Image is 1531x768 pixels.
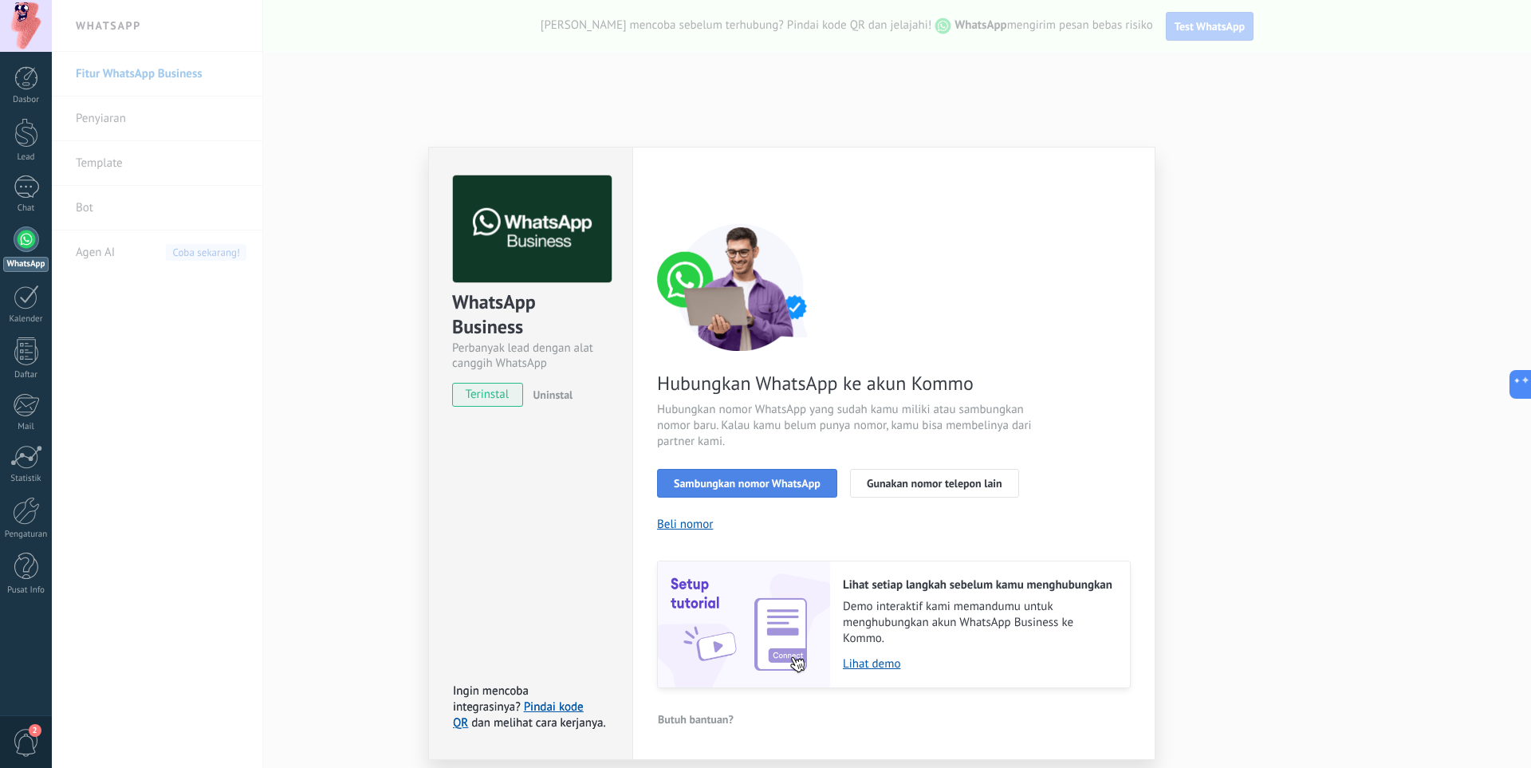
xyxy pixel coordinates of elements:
[3,370,49,380] div: Daftar
[471,715,605,731] span: dan melihat cara kerjanya.
[3,474,49,484] div: Statistik
[850,469,1019,498] button: Gunakan nomor telepon lain
[657,517,713,532] button: Beli nomor
[3,314,49,325] div: Kalender
[657,223,825,351] img: connect number
[453,699,584,731] a: Pindai kode QR
[3,530,49,540] div: Pengaturan
[674,478,821,489] span: Sambungkan nomor WhatsApp
[527,383,573,407] button: Uninstal
[658,714,734,725] span: Butuh bantuan?
[3,257,49,272] div: WhatsApp
[453,683,529,715] span: Ingin mencoba integrasinya?
[843,577,1114,593] h2: Lihat setiap langkah sebelum kamu menghubungkan
[843,656,1114,672] a: Lihat demo
[452,289,609,341] div: WhatsApp Business
[657,371,1037,396] span: Hubungkan WhatsApp ke akun Kommo
[3,422,49,432] div: Mail
[3,203,49,214] div: Chat
[452,341,609,371] div: Perbanyak lead dengan alat canggih WhatsApp
[657,402,1037,450] span: Hubungkan nomor WhatsApp yang sudah kamu miliki atau sambungkan nomor baru. Kalau kamu belum puny...
[453,383,522,407] span: terinstal
[867,478,1002,489] span: Gunakan nomor telepon lain
[533,388,573,402] span: Uninstal
[3,152,49,163] div: Lead
[3,95,49,105] div: Dasbor
[657,469,837,498] button: Sambungkan nomor WhatsApp
[3,585,49,596] div: Pusat Info
[453,175,612,283] img: logo_main.png
[29,724,41,737] span: 2
[657,707,734,731] button: Butuh bantuan?
[843,599,1114,647] span: Demo interaktif kami memandumu untuk menghubungkan akun WhatsApp Business ke Kommo.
